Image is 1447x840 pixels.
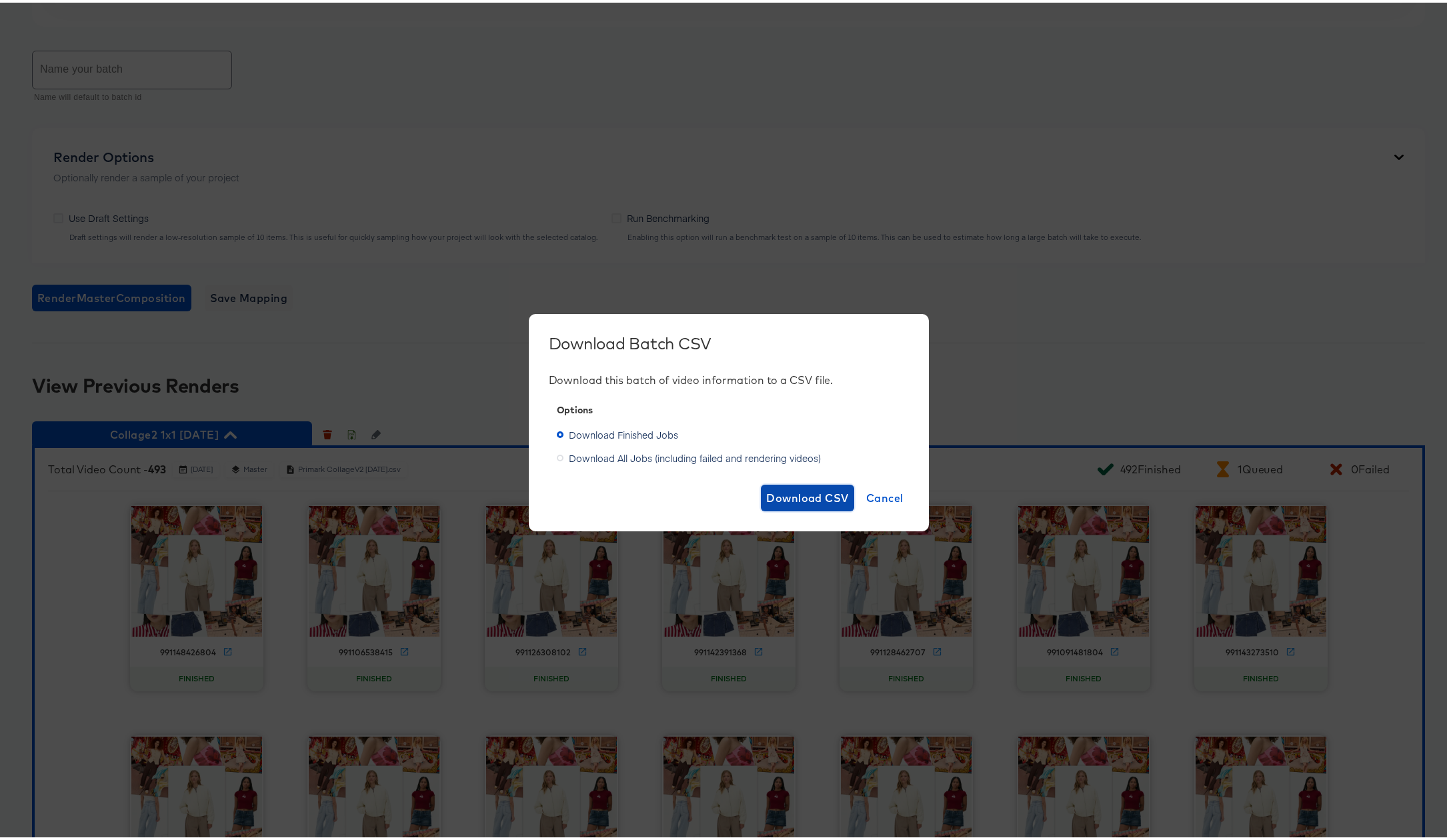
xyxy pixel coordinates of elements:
[861,482,909,509] button: Cancel
[557,402,901,413] div: Options
[549,331,909,350] div: Download Batch CSV
[866,486,904,505] span: Cancel
[549,371,909,384] div: Download this batch of video information to a CSV file.
[569,425,678,439] span: Download Finished Jobs
[761,482,854,509] button: Download CSV
[569,449,821,462] span: Download All Jobs (including failed and rendering videos)
[766,486,849,505] span: Download CSV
